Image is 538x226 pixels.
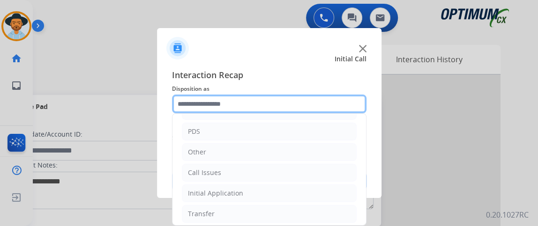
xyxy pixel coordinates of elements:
div: Transfer [188,209,215,219]
div: Initial Application [188,189,243,198]
p: 0.20.1027RC [486,209,529,220]
div: Other [188,147,206,157]
div: Call Issues [188,168,221,177]
span: Disposition as [172,83,366,95]
span: Initial Call [335,54,366,64]
div: PDS [188,127,200,136]
span: Interaction Recap [172,68,366,83]
img: contactIcon [166,37,189,59]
